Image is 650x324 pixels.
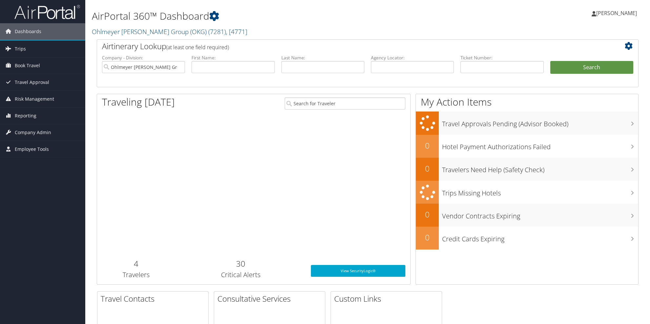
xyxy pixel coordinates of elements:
[416,209,439,220] h2: 0
[596,10,637,17] span: [PERSON_NAME]
[416,163,439,174] h2: 0
[15,124,51,141] span: Company Admin
[14,4,80,20] img: airportal-logo.png
[592,3,643,23] a: [PERSON_NAME]
[226,27,247,36] span: , [ 4771 ]
[416,95,638,109] h1: My Action Items
[442,208,638,221] h3: Vendor Contracts Expiring
[102,258,171,269] h2: 4
[15,141,49,157] span: Employee Tools
[180,270,301,279] h3: Critical Alerts
[460,54,543,61] label: Ticket Number:
[102,54,185,61] label: Company - Division:
[180,258,301,269] h2: 30
[416,111,638,135] a: Travel Approvals Pending (Advisor Booked)
[416,140,439,151] h2: 0
[102,41,588,52] h2: Airtinerary Lookup
[416,204,638,227] a: 0Vendor Contracts Expiring
[281,54,364,61] label: Last Name:
[442,162,638,174] h3: Travelers Need Help (Safety Check)
[416,158,638,181] a: 0Travelers Need Help (Safety Check)
[15,57,40,74] span: Book Travel
[285,97,405,110] input: Search for Traveler
[334,293,442,304] h2: Custom Links
[442,139,638,152] h3: Hotel Payment Authorizations Failed
[550,61,633,74] button: Search
[92,9,459,23] h1: AirPortal 360™ Dashboard
[416,135,638,158] a: 0Hotel Payment Authorizations Failed
[416,232,439,243] h2: 0
[442,116,638,129] h3: Travel Approvals Pending (Advisor Booked)
[442,231,638,244] h3: Credit Cards Expiring
[15,91,54,107] span: Risk Management
[102,95,175,109] h1: Traveling [DATE]
[15,74,49,91] span: Travel Approval
[15,108,36,124] span: Reporting
[102,270,171,279] h3: Travelers
[371,54,454,61] label: Agency Locator:
[416,181,638,204] a: Trips Missing Hotels
[92,27,247,36] a: Ohlmeyer [PERSON_NAME] Group (OKG)
[101,293,208,304] h2: Travel Contacts
[311,265,405,277] a: View SecurityLogic®
[192,54,274,61] label: First Name:
[416,227,638,250] a: 0Credit Cards Expiring
[166,44,229,51] span: (at least one field required)
[15,23,41,40] span: Dashboards
[217,293,325,304] h2: Consultative Services
[15,41,26,57] span: Trips
[208,27,226,36] span: ( 7281 )
[442,185,638,198] h3: Trips Missing Hotels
